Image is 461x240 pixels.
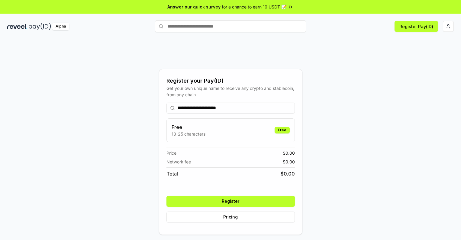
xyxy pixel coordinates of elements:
[29,23,51,30] img: pay_id
[395,21,438,32] button: Register Pay(ID)
[172,131,205,137] p: 13-25 characters
[166,170,178,177] span: Total
[172,123,205,131] h3: Free
[166,159,191,165] span: Network fee
[166,196,295,207] button: Register
[283,159,295,165] span: $ 0.00
[166,212,295,222] button: Pricing
[222,4,286,10] span: for a chance to earn 10 USDT 📝
[275,127,290,133] div: Free
[166,85,295,98] div: Get your own unique name to receive any crypto and stablecoin, from any chain
[281,170,295,177] span: $ 0.00
[7,23,27,30] img: reveel_dark
[167,4,221,10] span: Answer our quick survey
[283,150,295,156] span: $ 0.00
[166,77,295,85] div: Register your Pay(ID)
[166,150,176,156] span: Price
[52,23,69,30] div: Alpha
